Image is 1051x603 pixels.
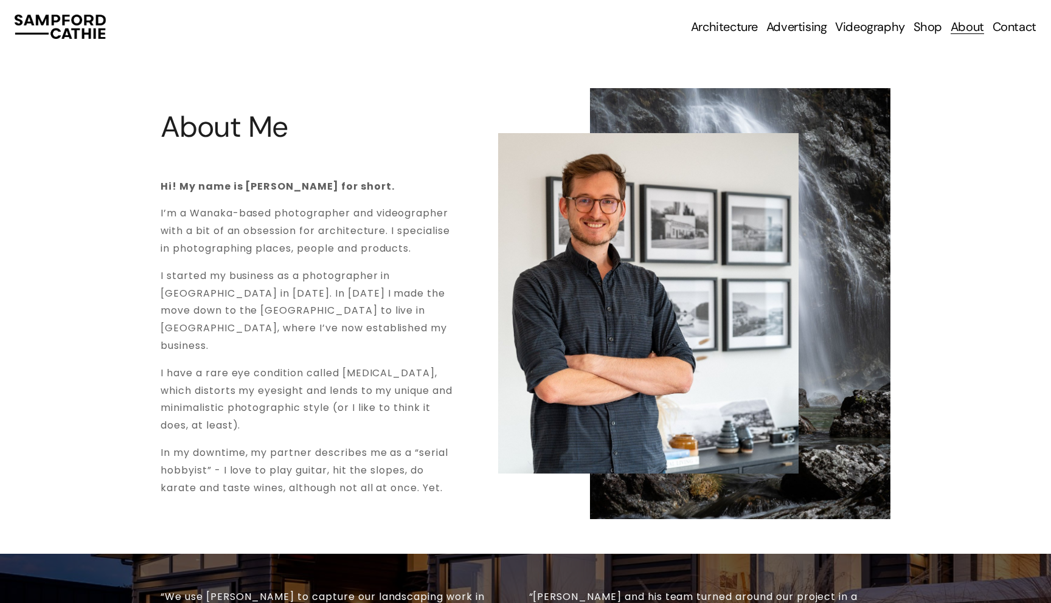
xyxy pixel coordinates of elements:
[914,18,942,35] a: Shop
[766,19,827,34] span: Advertising
[161,111,461,143] h1: About Me
[15,15,105,39] img: Sampford Cathie Photo + Video
[161,179,394,193] strong: Hi! My name is [PERSON_NAME] for short.
[161,205,461,257] p: I’m a Wanaka-based photographer and videographer with a bit of an obsession for architecture. I s...
[951,18,984,35] a: About
[835,18,905,35] a: Videography
[161,365,461,435] p: I have a rare eye condition called [MEDICAL_DATA], which distorts my eyesight and lends to my uni...
[161,444,461,497] p: In my downtime, my partner describes me as a “serial hobbyist” - I love to play guitar, hit the s...
[766,18,827,35] a: folder dropdown
[993,18,1036,35] a: Contact
[161,267,461,355] p: I started my business as a photographer in [GEOGRAPHIC_DATA] in [DATE]. In [DATE] I made the move...
[691,19,758,34] span: Architecture
[691,18,758,35] a: folder dropdown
